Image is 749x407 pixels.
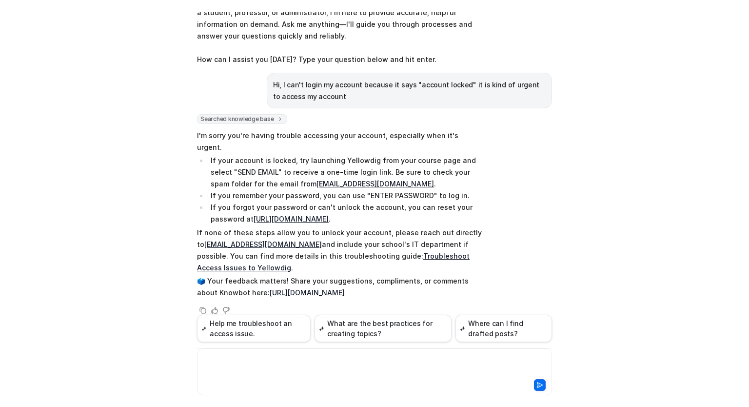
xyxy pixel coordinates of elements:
[316,180,434,188] a: [EMAIL_ADDRESS][DOMAIN_NAME]
[197,252,470,272] a: Troubleshoot Access Issues to Yellowdig
[204,240,322,248] a: [EMAIL_ADDRESS][DOMAIN_NAME]
[197,114,287,124] span: Searched knowledge base
[270,288,345,297] a: [URL][DOMAIN_NAME]
[197,227,482,274] p: If none of these steps allow you to unlock your account, please reach out directly to and include...
[197,275,482,299] p: 🗳️ Your feedback matters! Share your suggestions, compliments, or comments about Knowbot here:
[197,130,482,153] p: I'm sorry you're having trouble accessing your account, especially when it's urgent.
[315,315,452,342] button: What are the best practices for creating topics?
[197,315,311,342] button: Help me troubleshoot an access issue.
[455,315,552,342] button: Where can I find drafted posts?
[208,202,482,225] li: If you forgot your password or can't unlock the account, you can reset your password at .
[254,215,329,223] a: [URL][DOMAIN_NAME]
[273,79,546,102] p: Hi, I can't login my account because it says "account locked" it is kind of urgent to access my a...
[208,155,482,190] li: If your account is locked, try launching Yellowdig from your course page and select "SEND EMAIL" ...
[208,190,482,202] li: If you remember your password, you can use "ENTER PASSWORD" to log in.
